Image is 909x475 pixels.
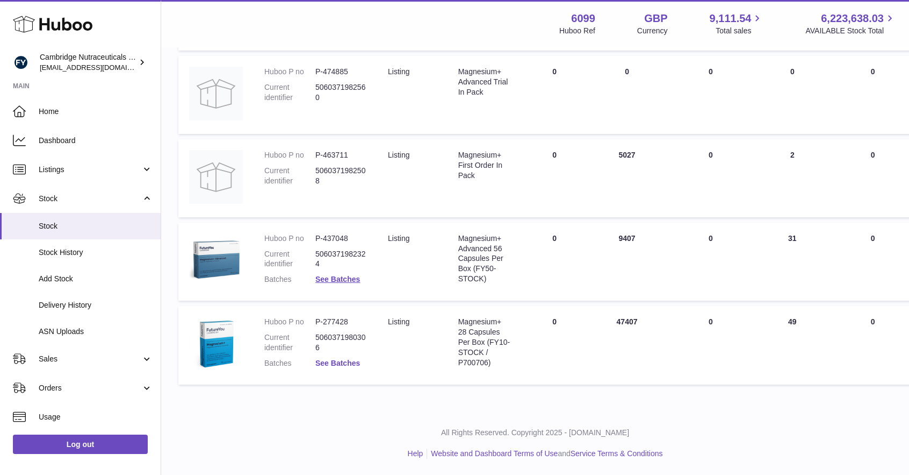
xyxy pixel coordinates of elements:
td: 0 [667,306,754,385]
div: Cambridge Nutraceuticals Ltd [40,52,136,73]
dt: Batches [264,274,315,285]
div: Huboo Ref [559,26,595,36]
dt: Current identifier [264,82,315,103]
dt: Huboo P no [264,233,315,244]
span: 0 [871,67,875,76]
span: Home [39,107,153,117]
img: product image [189,67,243,120]
span: Dashboard [39,136,153,146]
img: product image [189,150,243,204]
dt: Huboo P no [264,150,315,160]
dd: 5060371982324 [315,249,366,270]
strong: GBP [644,11,667,26]
div: Magnesium+ 28 Capsules Per Box (FY10-STOCK / P700706) [458,317,511,367]
dt: Batches [264,358,315,368]
span: listing [388,151,409,159]
span: listing [388,67,409,76]
td: 0 [667,56,754,134]
div: Magnesium+ Advanced 56 Capsules Per Box (FY50-STOCK) [458,233,511,284]
img: huboo@camnutra.com [13,54,29,70]
span: Stock [39,221,153,231]
span: Sales [39,354,141,364]
span: Stock [39,194,141,204]
dd: 5060371980306 [315,332,366,353]
dd: P-277428 [315,317,366,327]
strong: 6099 [571,11,595,26]
span: [EMAIL_ADDRESS][DOMAIN_NAME] [40,63,158,72]
td: 0 [587,56,667,134]
div: Magnesium+ First Order In Pack [458,150,511,181]
td: 0 [667,223,754,301]
div: Currency [637,26,668,36]
span: Usage [39,412,153,422]
dd: P-463711 [315,150,366,160]
td: 0 [522,56,587,134]
span: Delivery History [39,300,153,310]
span: listing [388,234,409,243]
img: product image [189,233,243,287]
span: Stock History [39,247,153,258]
td: 31 [754,223,831,301]
dt: Current identifier [264,332,315,353]
span: listing [388,317,409,326]
dt: Huboo P no [264,317,315,327]
img: product image [189,317,243,371]
span: 0 [871,317,875,326]
td: 9407 [587,223,667,301]
span: Orders [39,383,141,393]
dd: 5060371982508 [315,166,366,186]
a: Log out [13,435,148,454]
a: See Batches [315,359,360,367]
a: Website and Dashboard Terms of Use [431,449,558,458]
dd: P-474885 [315,67,366,77]
td: 49 [754,306,831,385]
a: Service Terms & Conditions [571,449,663,458]
a: 6,223,638.03 AVAILABLE Stock Total [805,11,896,36]
td: 0 [522,139,587,217]
a: See Batches [315,275,360,283]
div: Magnesium+ Advanced Trial In Pack [458,67,511,97]
span: 9,111.54 [710,11,752,26]
span: AVAILABLE Stock Total [805,26,896,36]
dt: Current identifier [264,249,315,270]
span: 0 [871,234,875,243]
a: Help [408,449,423,458]
span: Listings [39,165,141,175]
p: All Rights Reserved. Copyright 2025 - [DOMAIN_NAME] [170,428,900,438]
li: and [427,449,662,459]
dd: P-437048 [315,233,366,244]
span: 6,223,638.03 [821,11,884,26]
dd: 5060371982560 [315,82,366,103]
span: ASN Uploads [39,327,153,337]
span: Add Stock [39,274,153,284]
td: 0 [667,139,754,217]
td: 47407 [587,306,667,385]
dt: Current identifier [264,166,315,186]
td: 0 [522,306,587,385]
span: Total sales [716,26,763,36]
span: 0 [871,151,875,159]
a: 9,111.54 Total sales [710,11,764,36]
td: 0 [522,223,587,301]
td: 2 [754,139,831,217]
td: 0 [754,56,831,134]
dt: Huboo P no [264,67,315,77]
td: 5027 [587,139,667,217]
